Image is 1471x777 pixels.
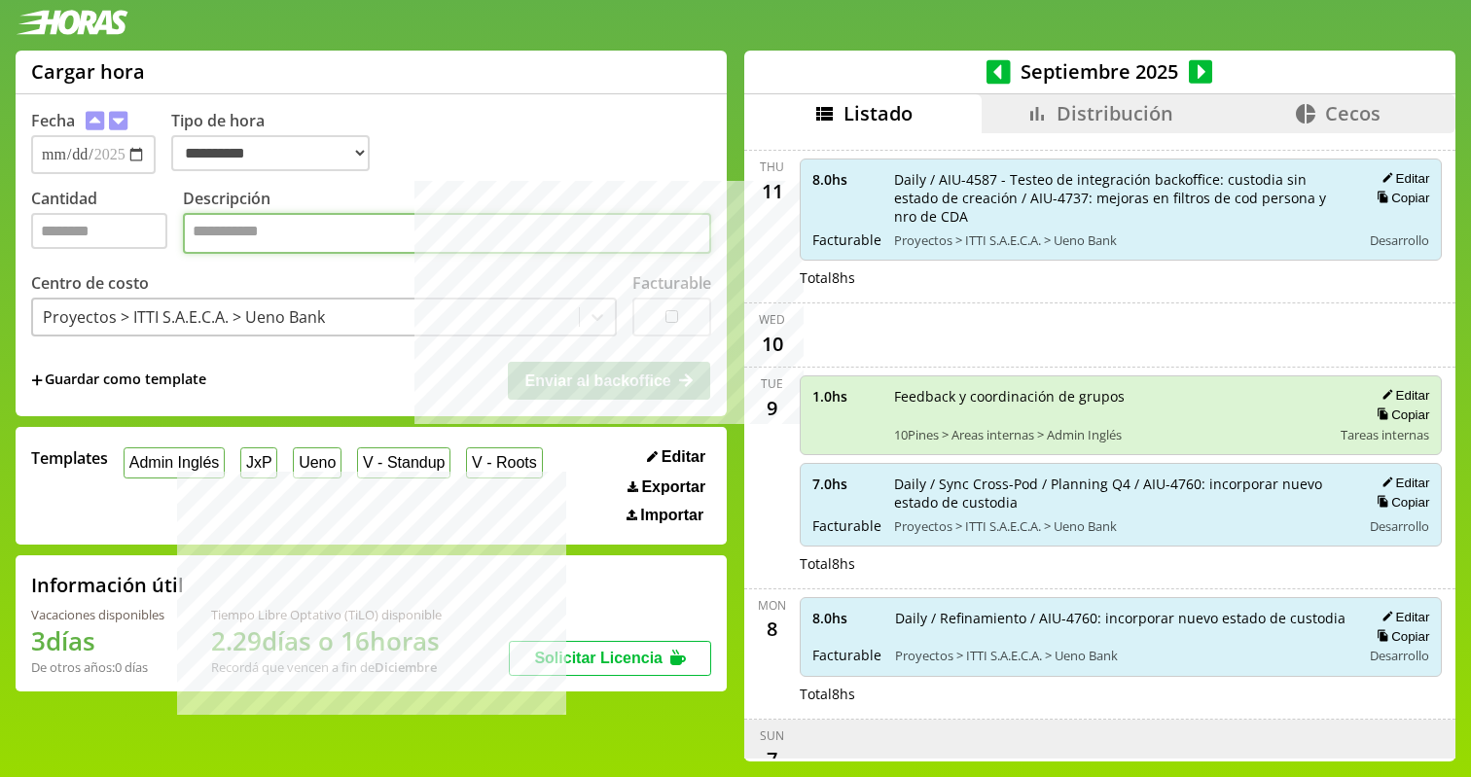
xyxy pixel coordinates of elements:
h1: 2.29 días o 16 horas [211,623,442,658]
button: V - Standup [357,447,450,477]
div: Total 8 hs [800,685,1443,703]
div: Recordá que vencen a fin de [211,658,442,676]
div: Tue [761,375,783,392]
span: Facturable [812,516,880,535]
span: Desarrollo [1370,517,1429,535]
label: Cantidad [31,188,183,259]
span: Daily / AIU-4587 - Testeo de integración backoffice: custodia sin estado de creación / AIU-4737: ... [894,170,1348,226]
span: Distribución [1057,100,1173,126]
span: Feedback y coordinación de grupos [894,387,1328,406]
div: Tiempo Libre Optativo (TiLO) disponible [211,606,442,623]
span: Facturable [812,646,881,664]
span: 7.0 hs [812,475,880,493]
input: Cantidad [31,213,167,249]
span: Proyectos > ITTI S.A.E.C.A. > Ueno Bank [895,647,1348,664]
label: Tipo de hora [171,110,385,174]
h2: Información útil [31,572,184,598]
h1: Cargar hora [31,58,145,85]
label: Fecha [31,110,75,131]
button: Solicitar Licencia [509,641,711,676]
div: Total 8 hs [800,554,1443,573]
div: 9 [757,392,788,423]
div: Proyectos > ITTI S.A.E.C.A. > Ueno Bank [43,306,325,328]
button: Editar [1376,475,1429,491]
span: Listado [843,100,913,126]
span: Septiembre 2025 [1011,58,1189,85]
div: 11 [757,175,788,206]
button: Editar [1376,170,1429,187]
img: logotipo [16,10,128,35]
button: V - Roots [466,447,542,477]
button: Copiar [1371,494,1429,511]
span: Proyectos > ITTI S.A.E.C.A. > Ueno Bank [894,231,1348,249]
button: Exportar [622,477,711,497]
div: 8 [757,614,788,645]
div: Vacaciones disponibles [31,606,164,623]
span: 8.0 hs [812,609,881,627]
span: Exportar [641,478,705,496]
button: Copiar [1371,406,1429,423]
button: Editar [1376,609,1429,625]
div: 7 [757,744,788,775]
span: Daily / Sync Cross-Pod / Planning Q4 / AIU-4760: incorporar nuevo estado de custodia [894,475,1348,512]
b: Diciembre [375,658,437,676]
div: Thu [760,159,784,175]
h1: 3 días [31,623,164,658]
span: +Guardar como template [31,370,206,391]
button: Copiar [1371,190,1429,206]
span: + [31,370,43,391]
span: Cecos [1325,100,1381,126]
span: Proyectos > ITTI S.A.E.C.A. > Ueno Bank [894,517,1348,535]
span: Editar [662,448,705,466]
button: Ueno [293,447,341,477]
label: Facturable [632,272,711,294]
span: Importar [640,507,703,524]
span: 10Pines > Areas internas > Admin Inglés [894,426,1328,443]
span: Desarrollo [1370,231,1429,249]
span: Solicitar Licencia [534,650,663,666]
button: JxP [240,447,277,477]
button: Editar [1376,387,1429,404]
div: Total 8 hs [800,268,1443,287]
span: Facturable [812,230,880,249]
span: Templates [31,447,108,469]
label: Descripción [183,188,711,259]
textarea: Descripción [183,213,711,254]
div: 10 [757,328,788,359]
div: scrollable content [744,133,1455,759]
select: Tipo de hora [171,135,370,171]
span: 1.0 hs [812,387,880,406]
span: Daily / Refinamiento / AIU-4760: incorporar nuevo estado de custodia [895,609,1348,627]
button: Copiar [1371,628,1429,645]
span: Tareas internas [1341,426,1429,443]
span: 8.0 hs [812,170,880,189]
div: Wed [759,311,785,328]
label: Centro de costo [31,272,149,294]
span: Desarrollo [1370,647,1429,664]
button: Editar [641,447,711,467]
div: Sun [760,727,784,744]
button: Admin Inglés [124,447,225,477]
div: De otros años: 0 días [31,658,164,676]
div: Mon [758,597,786,614]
